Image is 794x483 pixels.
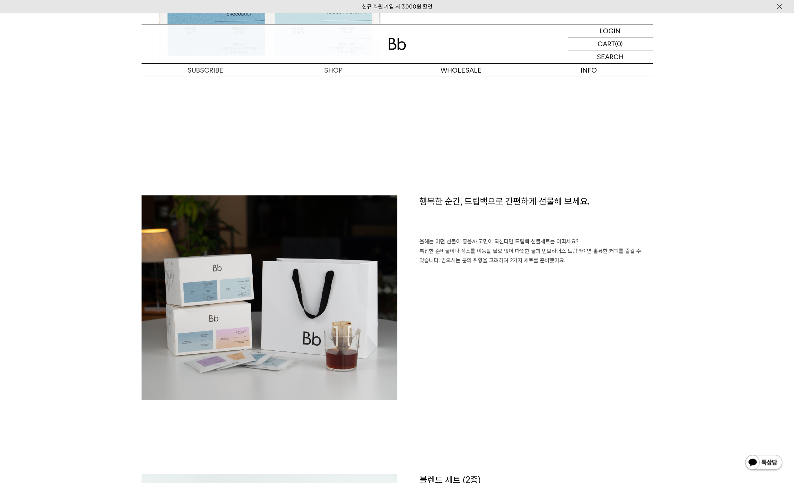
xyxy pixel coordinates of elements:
[419,195,653,237] h1: 행복한 순간, 드립백으로 간편하게 선물해 보세요.
[744,454,783,472] img: 카카오톡 채널 1:1 채팅 버튼
[419,237,653,275] p: 올해는 어떤 선물이 좋을까 고민이 되신다면 드립백 선물세트는 어떠세요? 복잡한 준비물이나 장소를 이동할 필요 없이 따뜻한 물과 빈브라더스 드립백이면 훌륭한 커피를 즐길 수 있...
[568,37,653,50] a: CART (0)
[269,64,397,77] a: SHOP
[142,64,269,77] a: SUBSCRIBE
[388,38,406,50] img: 로고
[362,3,432,10] a: 신규 회원 가입 시 3,000원 할인
[142,195,397,400] img: e6357f3a016c19b20b25d9e12d57dc97_103459.jpg
[599,24,621,37] p: LOGIN
[568,24,653,37] a: LOGIN
[397,64,525,77] p: WHOLESALE
[525,64,653,77] p: INFO
[597,50,624,63] p: SEARCH
[598,37,615,50] p: CART
[615,37,623,50] p: (0)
